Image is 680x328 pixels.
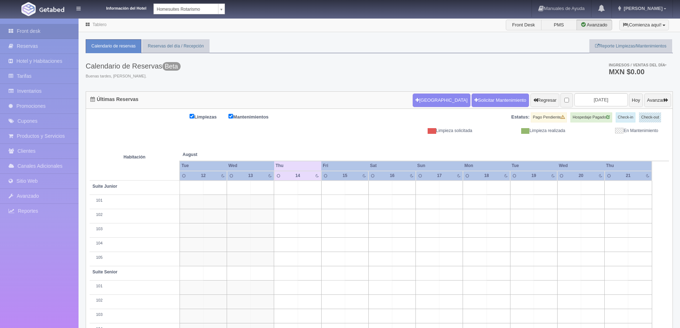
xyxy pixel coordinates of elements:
th: Fri [321,161,368,171]
a: Reporte Limpiezas/Mantenimientos [589,39,672,53]
label: Estatus: [511,114,529,121]
label: Check-out [639,112,661,122]
b: Suite Senior [92,269,117,274]
div: Limpieza realizada [478,128,570,134]
div: 102 [92,212,177,218]
div: 103 [92,312,177,318]
strong: Habitación [124,155,145,160]
th: Sun [416,161,463,171]
button: [GEOGRAPHIC_DATA] [413,94,470,107]
th: Wed [557,161,604,171]
button: Avanzar [644,94,671,107]
span: Homesuites Rotarismo [157,4,215,15]
div: En Mantenimiento [570,128,663,134]
div: 18 [479,173,494,179]
div: 16 [385,173,399,179]
button: Regresar [530,94,559,107]
th: Sat [368,161,415,171]
th: Mon [463,161,510,171]
h4: Últimas Reservas [90,97,138,102]
div: 101 [92,283,177,289]
label: Pago Pendiente [531,112,567,122]
button: ¡Comienza aquí! [619,20,669,30]
span: Buenas tardes, [PERSON_NAME]. [86,74,181,79]
div: 21 [621,173,635,179]
div: 19 [527,173,541,179]
b: Suite Junior [92,184,117,189]
button: Hoy [629,94,643,107]
div: 13 [243,173,258,179]
img: Getabed [39,7,64,12]
input: Mantenimientos [228,114,233,118]
span: [PERSON_NAME] [622,6,663,11]
th: Tue [180,161,227,171]
th: Tue [510,161,557,171]
label: Hospedaje Pagado [570,112,612,122]
div: 14 [291,173,305,179]
a: Tablero [92,22,106,27]
h3: Calendario de Reservas [86,62,181,70]
label: Limpiezas [190,112,227,121]
label: Front Desk [506,20,542,30]
div: 104 [92,241,177,246]
dt: Información del Hotel [89,4,146,11]
label: PMS [541,20,577,30]
a: Solicitar Mantenimiento [472,94,529,107]
div: 105 [92,255,177,261]
img: Getabed [21,2,36,16]
a: Calendario de reservas [86,39,141,53]
input: Limpiezas [190,114,194,118]
div: 17 [432,173,447,179]
span: Ingresos / Ventas del día [609,63,666,67]
label: Check-in [616,112,635,122]
th: Wed [227,161,274,171]
span: August [182,152,271,158]
label: Mantenimientos [228,112,279,121]
div: 102 [92,298,177,303]
div: 12 [196,173,211,179]
div: 20 [574,173,588,179]
span: Beta [162,62,181,71]
a: Reservas del día / Recepción [142,39,210,53]
a: Homesuites Rotarismo [153,4,225,14]
th: Thu [274,161,321,171]
div: 103 [92,226,177,232]
h3: MXN $0.00 [609,68,666,75]
div: 15 [338,173,352,179]
div: 101 [92,198,177,203]
div: Limpieza solicitada [385,128,478,134]
th: Thu [605,161,652,171]
label: Avanzado [576,20,612,30]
